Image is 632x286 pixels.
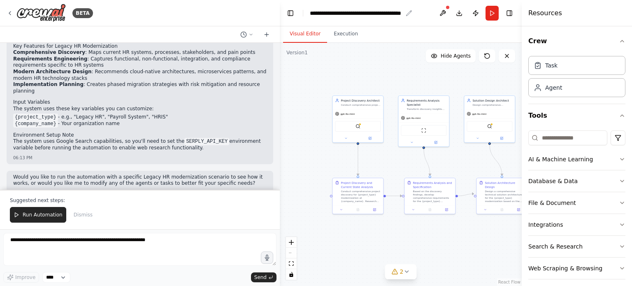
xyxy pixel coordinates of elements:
[472,98,512,102] div: Solution Design Architect
[355,124,360,129] img: SerplyWebSearchTool
[13,99,267,106] h2: Input Variables
[349,207,367,212] button: No output available
[458,192,474,198] g: Edge from a092f310-36e6-4b73-a483-c0c2c56a189e to bb2ca58a-53df-4256-8e05-a11bfec8c673
[16,4,66,22] img: Logo
[10,197,270,204] p: Suggested next steps:
[367,207,381,212] button: Open in side panel
[356,144,360,175] g: Edge from 7597a1b9-7d40-4f31-924a-aef05175087b to 4357d790-2e0f-46cb-838c-f7dba9efab85
[485,190,525,203] div: Design a comprehensive technical solution architecture for the {project_type} modernization based...
[13,114,58,121] code: {project_type}
[413,181,453,189] div: Requirements Analysis and Specification
[511,207,525,212] button: Open in side panel
[421,207,439,212] button: No output available
[260,30,273,40] button: Start a new chat
[504,7,515,19] button: Hide right sidebar
[385,264,417,279] button: 2
[472,103,512,107] div: Design comprehensive technical solutions for {project_type} modernization based on requirements a...
[490,136,513,141] button: Open in side panel
[498,280,520,284] a: React Flow attribution
[528,258,625,279] button: Web Scraping & Browsing
[310,9,412,17] nav: breadcrumb
[464,95,515,143] div: Solution Design ArchitectDesign comprehensive technical solutions for {project_type} modernizatio...
[545,84,562,92] div: Agent
[286,237,297,248] button: zoom in
[528,192,625,214] button: File & Document
[528,214,625,235] button: Integrations
[286,269,297,280] button: toggle interactivity
[400,267,404,276] span: 2
[341,103,381,107] div: Conduct comprehensive project discovery for {project_type} modernization initiatives, analyzing c...
[184,138,229,145] code: SERPLY_API_KEY
[13,43,267,50] h2: Key Features for Legacy HR Modernization
[72,8,93,18] div: BETA
[13,120,58,128] code: {company_name}
[70,207,97,223] button: Dismiss
[340,112,355,116] span: gpt-4o-mini
[439,207,453,212] button: Open in side panel
[13,49,85,55] strong: Comprehensive Discovery
[13,69,267,81] li: : Recommends cloud-native architectures, microservices patterns, and modern HR technology stacks
[404,178,455,214] div: Requirements Analysis and SpecificationBased on the discovery findings, develop comprehensive req...
[341,98,381,102] div: Project Discovery Architect
[13,56,267,69] li: : Captures functional, non-functional, integration, and compliance requirements specific to HR sy...
[487,124,492,129] img: SerplyWebSearchTool
[286,258,297,269] button: fit view
[545,61,558,70] div: Task
[528,127,625,286] div: Tools
[528,236,625,257] button: Search & Research
[327,26,365,43] button: Execution
[528,264,602,272] div: Web Scraping & Browsing
[13,49,267,56] li: : Maps current HR systems, processes, stakeholders, and pain points
[413,190,453,203] div: Based on the discovery findings, develop comprehensive requirements for the {project_type} modern...
[476,178,527,214] div: Solution Architecture DesignDesign a comprehensive technical solution architecture for the {proje...
[441,53,471,59] span: Hide Agents
[528,221,563,229] div: Integrations
[13,155,267,161] div: 06:13 PM
[13,132,267,139] h2: Environment Setup Note
[254,274,267,281] span: Send
[15,274,35,281] span: Improve
[13,121,267,127] li: - Your organization name
[341,190,381,203] div: Conduct comprehensive project discovery for {project_type} modernization at {company_name}. Resea...
[472,112,486,116] span: gpt-4o-mini
[358,136,382,141] button: Open in side panel
[13,114,267,121] li: - e.g., "Legacy HR", "Payroll System", "HRIS"
[386,194,402,198] g: Edge from 4357d790-2e0f-46cb-838c-f7dba9efab85 to a092f310-36e6-4b73-a483-c0c2c56a189e
[488,144,504,175] g: Edge from 56771c52-89b8-45ce-84f6-42d02f90ea2e to bb2ca58a-53df-4256-8e05-a11bfec8c673
[13,56,87,62] strong: Requirements Engineering
[341,181,381,189] div: Project Discovery and Current State Analysis
[251,272,276,282] button: Send
[237,30,257,40] button: Switch to previous chat
[23,212,63,218] span: Run Automation
[528,8,562,18] h4: Resources
[493,207,511,212] button: No output available
[332,178,383,214] div: Project Discovery and Current State AnalysisConduct comprehensive project discovery for {project_...
[13,106,267,112] p: The system uses these key variables you can customize:
[285,7,296,19] button: Hide left sidebar
[283,26,327,43] button: Visual Editor
[528,170,625,192] button: Database & Data
[13,81,267,94] li: : Creates phased migration strategies with risk mitigation and resource planning
[528,199,576,207] div: File & Document
[426,49,476,63] button: Hide Agents
[74,212,93,218] span: Dismiss
[407,98,446,107] div: Requirements Analysis Specialist
[13,174,267,187] p: Would you like to run the automation with a specific Legacy HR modernization scenario to see how ...
[10,207,66,223] button: Run Automation
[528,155,593,163] div: AI & Machine Learning
[3,272,39,283] button: Improve
[407,107,446,111] div: Transform discovery insights into comprehensive functional and non-functional requirements for {p...
[261,251,273,264] button: Click to speak your automation idea
[528,177,578,185] div: Database & Data
[13,81,84,87] strong: Implementation Planning
[485,181,525,189] div: Solution Architecture Design
[424,140,448,145] button: Open in side panel
[13,69,92,74] strong: Modern Architecture Design
[528,104,625,127] button: Tools
[528,242,583,251] div: Search & Research
[286,237,297,280] div: React Flow controls
[332,95,383,143] div: Project Discovery ArchitectConduct comprehensive project discovery for {project_type} modernizati...
[398,95,449,147] div: Requirements Analysis SpecialistTransform discovery insights into comprehensive functional and no...
[286,49,308,56] div: Version 1
[406,116,421,120] span: gpt-4o-mini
